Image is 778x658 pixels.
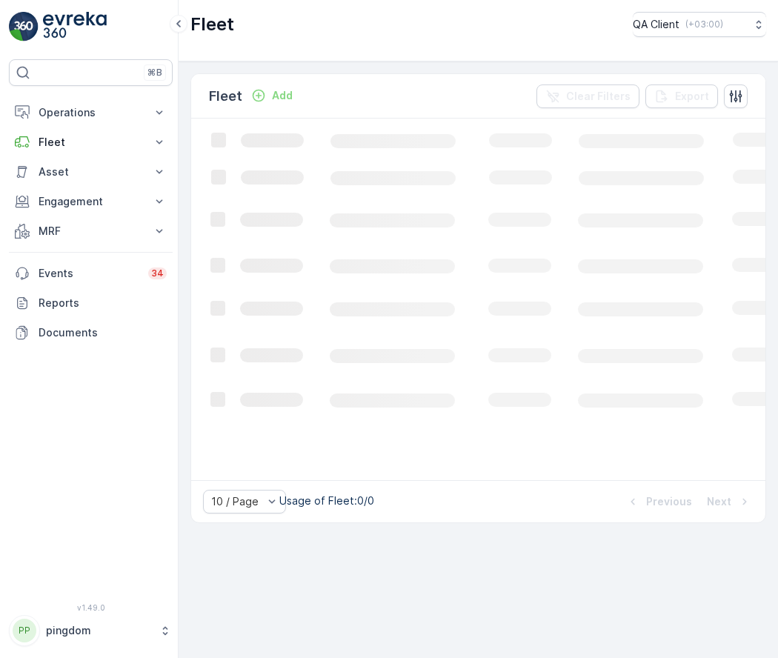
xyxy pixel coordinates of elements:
[633,17,679,32] p: QA Client
[566,89,631,104] p: Clear Filters
[39,266,139,281] p: Events
[39,164,143,179] p: Asset
[39,296,167,310] p: Reports
[536,84,639,108] button: Clear Filters
[9,259,173,288] a: Events34
[151,267,164,279] p: 34
[39,135,143,150] p: Fleet
[272,88,293,103] p: Add
[645,84,718,108] button: Export
[9,98,173,127] button: Operations
[9,288,173,318] a: Reports
[9,216,173,246] button: MRF
[646,494,692,509] p: Previous
[279,493,374,508] p: Usage of Fleet : 0/0
[9,603,173,612] span: v 1.49.0
[675,89,709,104] p: Export
[9,318,173,348] a: Documents
[9,157,173,187] button: Asset
[43,12,107,41] img: logo_light-DOdMpM7g.png
[13,619,36,642] div: PP
[39,224,143,239] p: MRF
[39,105,143,120] p: Operations
[9,127,173,157] button: Fleet
[624,493,694,511] button: Previous
[705,493,754,511] button: Next
[9,187,173,216] button: Engagement
[707,494,731,509] p: Next
[209,86,242,107] p: Fleet
[685,19,723,30] p: ( +03:00 )
[9,12,39,41] img: logo
[633,12,766,37] button: QA Client(+03:00)
[190,13,234,36] p: Fleet
[39,325,167,340] p: Documents
[9,615,173,646] button: PPpingdom
[39,194,143,209] p: Engagement
[147,67,162,79] p: ⌘B
[46,623,152,638] p: pingdom
[245,87,299,104] button: Add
